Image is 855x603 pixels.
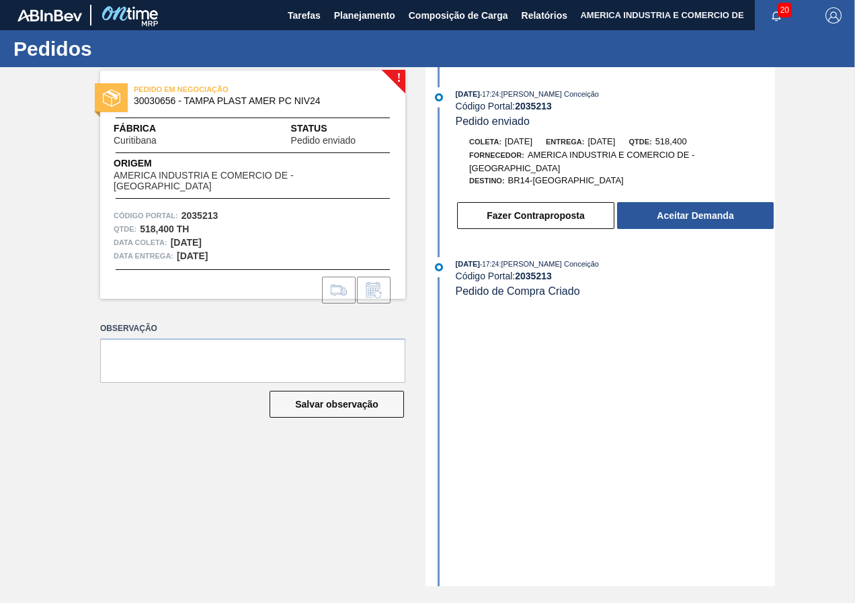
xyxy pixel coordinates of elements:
[181,210,218,221] strong: 2035213
[825,7,842,24] img: Logout
[114,122,199,136] span: Fábrica
[435,93,443,101] img: atual
[456,285,580,297] span: Pedido de Compra Criado
[546,138,584,146] span: Entrega:
[655,136,687,146] span: 518,400
[177,250,208,261] strong: [DATE]
[103,89,120,107] img: status
[134,83,322,96] span: PEDIDO EM NEGOCIAÇÃO
[456,260,480,268] span: [DATE]
[499,90,599,98] span: : [PERSON_NAME] Conceição
[456,90,480,98] span: [DATE]
[617,202,774,229] button: Aceitar Demanda
[140,224,189,234] strong: 518,400 TH
[522,7,567,24] span: Relatórios
[114,156,392,171] span: Origem
[456,271,775,281] div: Código Portal:
[587,136,615,146] span: [DATE]
[409,7,508,24] span: Composição de Carga
[114,236,167,249] span: Data coleta:
[469,138,501,146] span: Coleta:
[435,263,443,271] img: atual
[270,391,404,418] button: Salvar observação
[505,136,532,146] span: [DATE]
[17,9,82,21] img: TNhmsLtSVTkK8tSr43FrP2fwEKptu5GPRR3wAAAABJRU5ErkJggg==
[469,177,505,185] span: Destino:
[515,271,552,281] strong: 2035213
[469,150,694,173] span: AMERICA INDUSTRIA E COMERCIO DE - [GEOGRAPHIC_DATA]
[114,209,178,222] span: Código Portal:
[114,171,392,191] span: AMERICA INDUSTRIA E COMERCIO DE - [GEOGRAPHIC_DATA]
[114,222,136,236] span: Qtde :
[357,277,391,304] div: Informar alteração no pedido
[456,115,530,127] span: Pedido enviado
[755,6,798,25] button: Notificações
[469,151,524,159] span: Fornecedor:
[778,3,792,17] span: 20
[456,101,775,111] div: Código Portal:
[515,101,552,111] strong: 2035213
[291,136,356,146] span: Pedido enviado
[480,91,499,98] span: - 17:24
[288,7,321,24] span: Tarefas
[13,41,252,56] h1: Pedidos
[171,237,202,248] strong: [DATE]
[114,136,157,146] span: Curitibana
[100,319,405,338] label: Observação
[457,202,614,229] button: Fazer Contraproposta
[508,175,624,185] span: BR14-[GEOGRAPHIC_DATA]
[291,122,392,136] span: Status
[334,7,395,24] span: Planejamento
[499,260,599,268] span: : [PERSON_NAME] Conceição
[322,277,356,304] div: Ir para Composição de Carga
[134,96,378,106] span: 30030656 - TAMPA PLAST AMER PC NIV24
[628,138,651,146] span: Qtde:
[480,261,499,268] span: - 17:24
[114,249,173,263] span: Data entrega:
